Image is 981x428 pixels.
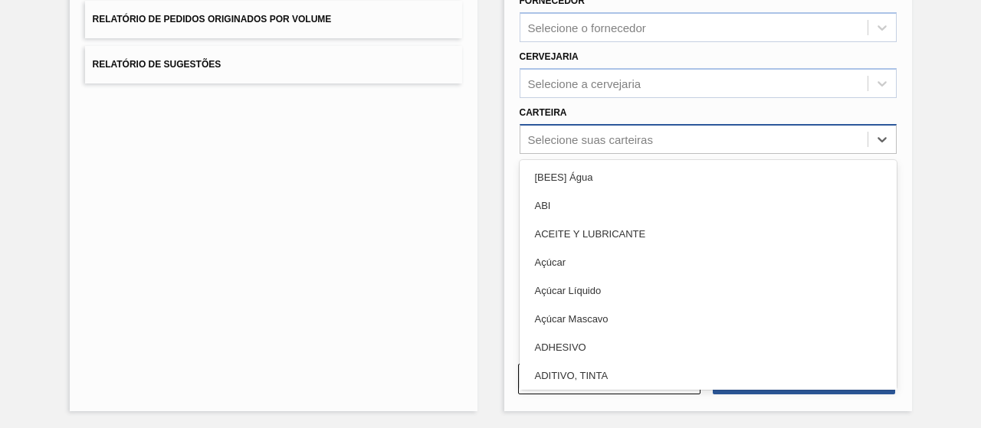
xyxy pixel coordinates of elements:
[93,14,332,25] span: Relatório de Pedidos Originados por Volume
[528,21,646,34] div: Selecione o fornecedor
[85,46,462,83] button: Relatório de Sugestões
[520,163,897,191] div: [BEES] Água
[85,1,462,38] button: Relatório de Pedidos Originados por Volume
[520,191,897,220] div: ABI
[520,305,897,333] div: Açúcar Mascavo
[520,51,579,62] label: Cervejaria
[520,107,567,118] label: Carteira
[528,132,653,145] div: Selecione suas carteiras
[520,361,897,390] div: ADITIVO, TINTA
[520,276,897,305] div: Açúcar Líquido
[518,364,700,394] button: Limpar
[528,77,641,90] div: Selecione a cervejaria
[520,248,897,276] div: Açúcar
[520,220,897,248] div: ACEITE Y LUBRICANTE
[93,59,221,70] span: Relatório de Sugestões
[520,333,897,361] div: ADHESIVO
